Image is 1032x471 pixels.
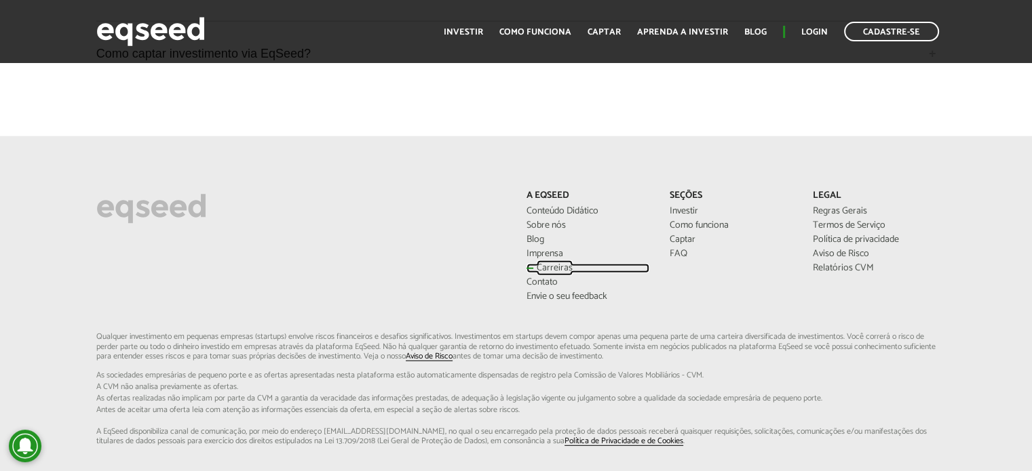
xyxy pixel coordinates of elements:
p: A EqSeed [527,190,649,202]
a: Contato [527,278,649,287]
a: Conteúdo Didático [527,207,649,216]
span: A CVM não analisa previamente as ofertas. [96,383,936,391]
p: Legal [813,190,936,202]
p: Seções [670,190,792,202]
a: Como funciona [499,28,571,37]
a: Aviso de Risco [813,249,936,259]
span: As sociedades empresárias de pequeno porte e as ofertas apresentadas nesta plataforma estão aut... [96,371,936,380]
a: Investir [444,28,483,37]
img: EqSeed Logo [96,190,206,227]
p: Qualquer investimento em pequenas empresas (startups) envolve riscos financeiros e desafios signi... [96,332,936,447]
a: Investir [670,207,792,216]
a: Captar [588,28,621,37]
a: Blog [744,28,767,37]
a: Imprensa [527,249,649,259]
a: Login [801,28,828,37]
span: As ofertas realizadas não implicam por parte da CVM a garantia da veracidade das informações p... [96,394,936,403]
a: Carreiras [527,264,649,273]
a: Termos de Serviço [813,221,936,230]
img: EqSeed [96,14,205,49]
a: Aprenda a investir [637,28,728,37]
a: Regras Gerais [813,207,936,216]
a: Blog [527,235,649,245]
a: Relatórios CVM [813,264,936,273]
span: Antes de aceitar uma oferta leia com atenção as informações essenciais da oferta, em especial... [96,406,936,414]
a: Política de privacidade [813,235,936,245]
a: FAQ [670,249,792,259]
a: Sobre nós [527,221,649,230]
a: Captar [670,235,792,245]
a: Cadastre-se [844,22,939,41]
a: Política de Privacidade e de Cookies [565,437,683,446]
a: Como funciona [670,221,792,230]
a: Aviso de Risco [406,352,453,361]
a: Envie o seu feedback [527,292,649,302]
